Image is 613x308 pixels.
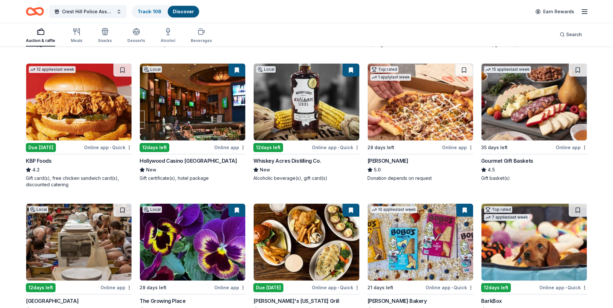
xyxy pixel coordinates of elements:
[146,166,156,174] span: New
[256,66,276,73] div: Local
[254,204,359,281] img: Image for Ted's Montana Grill
[426,283,473,292] div: Online app Quick
[26,297,79,305] div: [GEOGRAPHIC_DATA]
[26,204,132,281] img: Image for Lillstreet Art Center
[140,63,246,181] a: Image for Hollywood Casino AuroraLocal12days leftOnline appHollywood Casino [GEOGRAPHIC_DATA]NewG...
[191,38,212,43] div: Beverages
[32,166,40,174] span: 4.2
[367,297,427,305] div: [PERSON_NAME] Bakery
[555,28,587,41] button: Search
[71,38,82,43] div: Meals
[484,66,531,73] div: 15 applies last week
[488,166,495,174] span: 4.5
[214,283,246,292] div: Online app
[161,25,175,46] button: Alcohol
[338,285,339,290] span: •
[253,143,283,152] div: 12 days left
[253,297,339,305] div: [PERSON_NAME]'s [US_STATE] Grill
[140,143,169,152] div: 12 days left
[532,6,578,17] a: Earn Rewards
[253,175,359,181] div: Alcoholic beverage(s), gift card(s)
[84,143,132,151] div: Online app Quick
[26,143,56,152] div: Due [DATE]
[253,63,359,181] a: Image for Whiskey Acres Distilling Co.Local12days leftOnline app•QuickWhiskey Acres Distilling Co...
[140,157,237,165] div: Hollywood Casino [GEOGRAPHIC_DATA]
[566,31,582,38] span: Search
[253,157,321,165] div: Whiskey Acres Distilling Co.
[367,157,408,165] div: [PERSON_NAME]
[367,175,473,181] div: Donation depends on request
[26,175,132,188] div: Gift card(s), free chicken sandwich card(s), discounted catering
[161,38,175,43] div: Alcohol
[140,64,245,140] img: Image for Hollywood Casino Aurora
[312,283,360,292] div: Online app Quick
[26,63,132,188] a: Image for KBP Foods12 applieslast weekDue [DATE]Online app•QuickKBP Foods4.2Gift card(s), free ch...
[556,143,587,151] div: Online app
[132,5,200,18] button: Track· 108Discover
[254,64,359,140] img: Image for Whiskey Acres Distilling Co.
[484,206,512,213] div: Top rated
[260,166,270,174] span: New
[338,145,339,150] span: •
[481,144,508,151] div: 35 days left
[481,175,587,181] div: Gift basket(s)
[539,283,587,292] div: Online app Quick
[26,4,44,19] a: Home
[29,206,48,213] div: Local
[138,9,161,14] a: Track· 108
[442,143,473,151] div: Online app
[26,283,56,292] div: 12 days left
[100,283,132,292] div: Online app
[49,5,127,18] button: Crest Hill Police Association 15th Annual Golf Outing Fundraiser
[62,8,114,15] span: Crest Hill Police Association 15th Annual Golf Outing Fundraiser
[481,63,587,181] a: Image for Gourmet Gift Baskets15 applieslast week35 days leftOnline appGourmet Gift Baskets4.5Gif...
[565,285,566,290] span: •
[127,38,145,43] div: Desserts
[481,283,511,292] div: 12 days left
[140,175,246,181] div: Gift certificate(s), hotel package
[370,206,417,213] div: 10 applies last week
[71,25,82,46] button: Meals
[481,64,587,140] img: Image for Gourmet Gift Baskets
[312,143,360,151] div: Online app Quick
[253,283,283,292] div: Due [DATE]
[140,297,185,305] div: The Growing Place
[98,25,112,46] button: Snacks
[370,66,398,73] div: Top rated
[367,144,394,151] div: 28 days left
[481,204,587,281] img: Image for BarkBox
[214,143,246,151] div: Online app
[481,297,502,305] div: BarkBox
[140,204,245,281] img: Image for The Growing Place
[143,206,162,213] div: Local
[368,64,473,140] img: Image for Casey's
[451,285,453,290] span: •
[191,25,212,46] button: Beverages
[173,9,194,14] a: Discover
[143,66,162,73] div: Local
[26,38,55,43] div: Auction & raffle
[110,145,111,150] span: •
[484,214,529,221] div: 7 applies last week
[26,64,132,140] img: Image for KBP Foods
[374,166,381,174] span: 5.0
[140,284,166,292] div: 28 days left
[26,157,51,165] div: KBP Foods
[367,63,473,181] a: Image for Casey'sTop rated1 applylast week28 days leftOnline app[PERSON_NAME]5.0Donation depends ...
[127,25,145,46] button: Desserts
[98,38,112,43] div: Snacks
[370,74,411,81] div: 1 apply last week
[368,204,473,281] img: Image for Bobo's Bakery
[481,157,533,165] div: Gourmet Gift Baskets
[367,284,393,292] div: 21 days left
[29,66,76,73] div: 12 applies last week
[26,25,55,46] button: Auction & raffle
